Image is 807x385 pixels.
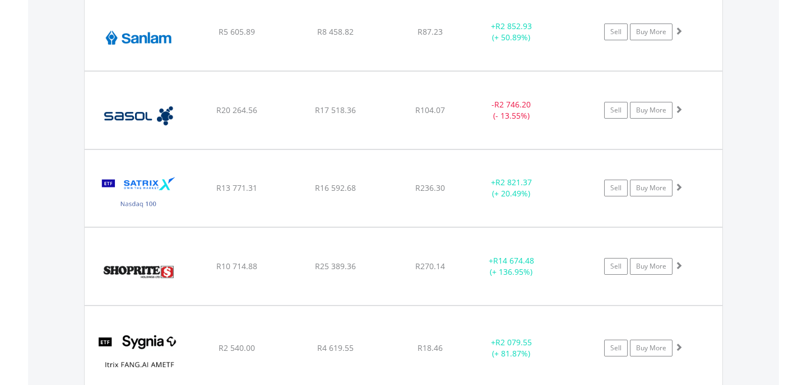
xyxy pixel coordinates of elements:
[630,180,672,196] a: Buy More
[494,99,531,110] span: R2 746.20
[604,180,628,196] a: Sell
[90,242,187,302] img: EQU.ZA.SHP.png
[90,164,187,224] img: EQU.ZA.STXNDQ.png
[90,86,187,146] img: EQU.ZA.SOL.png
[630,102,672,119] a: Buy More
[216,261,257,271] span: R10 714.88
[90,7,187,68] img: EQU.ZA.SLM.png
[415,105,445,115] span: R104.07
[604,340,628,356] a: Sell
[317,26,354,37] span: R8 458.82
[469,99,554,121] div: - (- 13.55%)
[216,182,257,193] span: R13 771.31
[604,102,628,119] a: Sell
[415,261,445,271] span: R270.14
[216,105,257,115] span: R20 264.56
[630,24,672,40] a: Buy More
[604,24,628,40] a: Sell
[315,182,356,193] span: R16 592.68
[630,258,672,275] a: Buy More
[219,342,255,353] span: R2 540.00
[415,182,445,193] span: R236.30
[630,340,672,356] a: Buy More
[604,258,628,275] a: Sell
[493,255,534,266] span: R14 674.48
[219,26,255,37] span: R5 605.89
[469,337,554,359] div: + (+ 81.87%)
[317,342,354,353] span: R4 619.55
[315,105,356,115] span: R17 518.36
[495,21,532,31] span: R2 852.93
[315,261,356,271] span: R25 389.36
[418,26,443,37] span: R87.23
[469,177,554,199] div: + (+ 20.49%)
[495,337,532,348] span: R2 079.55
[418,342,443,353] span: R18.46
[495,177,532,187] span: R2 821.37
[469,255,554,278] div: + (+ 136.95%)
[469,21,554,43] div: + (+ 50.89%)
